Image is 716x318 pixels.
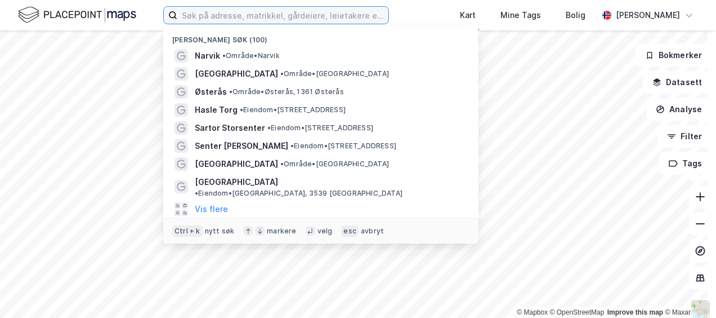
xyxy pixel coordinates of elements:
span: • [195,189,198,197]
button: Filter [657,125,711,148]
div: [PERSON_NAME] [616,8,680,22]
span: Narvik [195,49,220,63]
span: Østerås [195,85,227,99]
span: Eiendom • [STREET_ADDRESS] [240,105,346,114]
div: avbryt [361,227,384,236]
span: • [222,51,226,60]
span: • [290,142,294,150]
iframe: Chat Widget [660,264,716,318]
span: [GEOGRAPHIC_DATA] [195,175,278,189]
div: Mine Tags [500,8,541,22]
span: [GEOGRAPHIC_DATA] [195,157,278,171]
div: Ctrl + k [172,226,203,237]
button: Datasett [643,71,711,94]
span: Område • Narvik [222,51,280,60]
span: • [229,87,232,96]
span: • [280,69,284,78]
span: • [267,123,271,132]
a: Improve this map [607,308,663,316]
div: [PERSON_NAME] søk (100) [163,26,478,47]
button: Vis flere [195,202,228,216]
div: Kontrollprogram for chat [660,264,716,318]
div: nytt søk [205,227,235,236]
div: velg [317,227,333,236]
input: Søk på adresse, matrikkel, gårdeiere, leietakere eller personer [177,7,388,24]
span: Område • Østerås, 1361 Østerås [229,87,344,96]
span: [GEOGRAPHIC_DATA] [195,67,278,81]
div: Bolig [566,8,585,22]
img: logo.f888ab2527a4732fd821a326f86c7f29.svg [18,5,136,25]
button: Tags [659,152,711,175]
span: Senter [PERSON_NAME] [195,139,288,153]
a: OpenStreetMap [550,308,605,316]
span: • [280,160,284,168]
div: Kart [460,8,476,22]
span: Hasle Torg [195,103,238,117]
div: esc [341,226,359,237]
button: Analyse [646,98,711,121]
span: Eiendom • [STREET_ADDRESS] [290,142,396,151]
span: Eiendom • [GEOGRAPHIC_DATA], 3539 [GEOGRAPHIC_DATA] [195,189,402,198]
span: Sartor Storsenter [195,121,265,135]
div: markere [267,227,296,236]
span: Område • [GEOGRAPHIC_DATA] [280,69,389,78]
span: • [240,105,243,114]
a: Mapbox [517,308,548,316]
span: Eiendom • [STREET_ADDRESS] [267,123,373,132]
button: Bokmerker [636,44,711,67]
span: Område • [GEOGRAPHIC_DATA] [280,160,389,169]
